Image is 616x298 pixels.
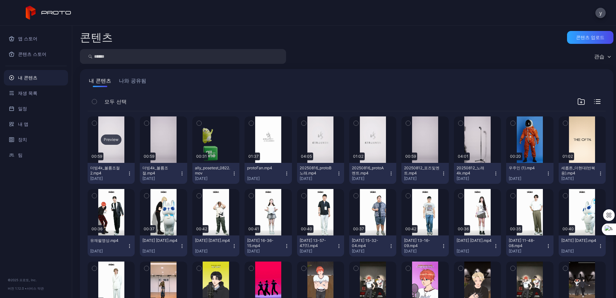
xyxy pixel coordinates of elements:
[18,50,46,58] font: 콘텐츠 스토어
[18,120,28,128] font: 내 앱
[509,165,544,171] div: Spaceman (1).mp4
[349,235,396,256] button: [DATE] 15-32-04.mp4[DATE]
[18,89,37,97] font: 재생 목록
[404,176,441,181] div: [DATE]
[247,176,284,181] div: [DATE]
[401,163,448,184] button: 20250812_포즈및멘트.mp4[DATE]
[506,235,553,256] button: [DATE] 11-48-08.mp4[DATE]
[509,238,544,248] div: 2025-07-26 11-48-08.mp4
[352,165,387,176] div: 20250816_protoA멘트.mp4
[457,238,492,243] div: 2025-07-26 11-27-02.mp4
[80,32,113,43] div: 콘텐츠
[561,165,597,176] div: 세롭튼_더현대(반복용).mp4
[192,163,239,184] button: ally_posetest_0822.mov[DATE]
[8,277,64,283] div: ©
[247,165,283,171] div: protoFan.mp4
[88,77,112,87] button: 내 콘텐츠
[457,176,493,181] div: [DATE]
[18,74,37,82] font: 내 콘텐츠
[88,163,135,184] button: 더빙4k_볼륨조절2.mp4[DATE]
[559,163,606,184] button: 세롭튼_더현대(반복용).mp4[DATE]
[300,249,336,254] div: [DATE]
[142,238,178,243] div: 2025-07-27 11-27-32.mp4
[4,46,68,62] a: 콘텐츠 스토어
[594,53,604,60] div: 관습
[559,235,606,256] button: [DATE] [DATE].mp4[DATE]
[591,49,613,64] button: 관습
[104,98,127,105] span: 모두 선택
[300,165,335,176] div: 20250816_protoB노래.mp4
[509,249,545,254] div: [DATE]
[247,238,283,248] div: 2025-07-26 16-36-15.mp4
[352,249,389,254] div: [DATE]
[4,147,68,163] a: 팀
[142,165,178,176] div: A 더빙4k_볼륨조절.mp4
[457,249,493,254] div: [DATE]
[18,35,37,43] font: 앱 스토어
[142,249,179,254] div: [DATE]
[142,176,179,181] div: [DATE]
[140,235,187,256] button: [DATE] [DATE].mp4[DATE]
[4,116,68,132] a: 내 앱
[297,235,344,256] button: [DATE] 13-57-47(1).mp4[DATE]
[595,8,606,18] button: y
[90,165,126,176] div: A 더빙4k_볼륨조절2.mp4
[195,165,230,176] div: ally_posetest_0822.mov
[195,176,232,181] div: [DATE]
[245,235,292,256] button: [DATE] 16-36-15.mp4[DATE]
[18,151,23,159] font: 팀
[404,249,441,254] div: [DATE]
[118,77,148,87] button: 나와 공유됨
[352,176,389,181] div: [DATE]
[27,286,44,290] a: 서비스 약관
[576,35,604,40] div: 콘텐츠 업로드
[90,249,127,254] div: [DATE]
[4,101,68,116] a: 일정
[140,163,187,184] button: 더빙4k_볼륨조절.mp4[DATE]
[8,286,27,290] span: 버전 1.12.0 •
[247,249,284,254] div: [DATE]
[101,134,121,145] div: Preview
[88,235,135,256] button: 유재필영상.mp4[DATE]
[11,278,37,282] font: 2025 프로토, Inc.
[4,31,68,46] a: 앱 스토어
[401,235,448,256] button: [DATE] 13-16-09.mp4[DATE]
[506,163,553,184] button: 우주인 (1).mp4[DATE]
[454,235,501,256] button: [DATE] [DATE].mp4[DATE]
[18,105,27,113] font: 일정
[404,165,439,176] div: 20250812_포즈및멘트.mp4
[561,176,598,181] div: [DATE]
[457,165,492,176] div: 20250812_노래4k.mp4
[4,85,68,101] a: 재생 목록
[90,238,126,243] div: 유재필영상.mp4
[567,31,613,44] button: 콘텐츠 업로드
[404,238,439,248] div: 2025-07-26 13-16-09.mp4
[300,238,335,248] div: 2025-07-26 13-57-47(1).mp4
[297,163,344,184] button: 20250816_protoB노래.mp4[DATE]
[4,70,68,85] a: 내 콘텐츠
[195,249,232,254] div: [DATE]
[561,249,598,254] div: [DATE]
[561,238,597,243] div: 2025-07-26 11-13-04.mp4
[352,238,387,248] div: 2025-07-26 15-32-04.mp4
[509,176,545,181] div: [DATE]
[90,176,127,181] div: [DATE]
[4,132,68,147] a: 장치
[195,238,230,243] div: 2025-07-26 17-08-24.mp4
[192,235,239,256] button: [DATE] [DATE].mp4[DATE]
[245,163,292,184] button: protoFan.mp4[DATE]
[300,176,336,181] div: [DATE]
[454,163,501,184] button: 20250812_노래4k.mp4[DATE]
[18,136,27,144] font: 장치
[349,163,396,184] button: 20250816_protoA멘트.mp4[DATE]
